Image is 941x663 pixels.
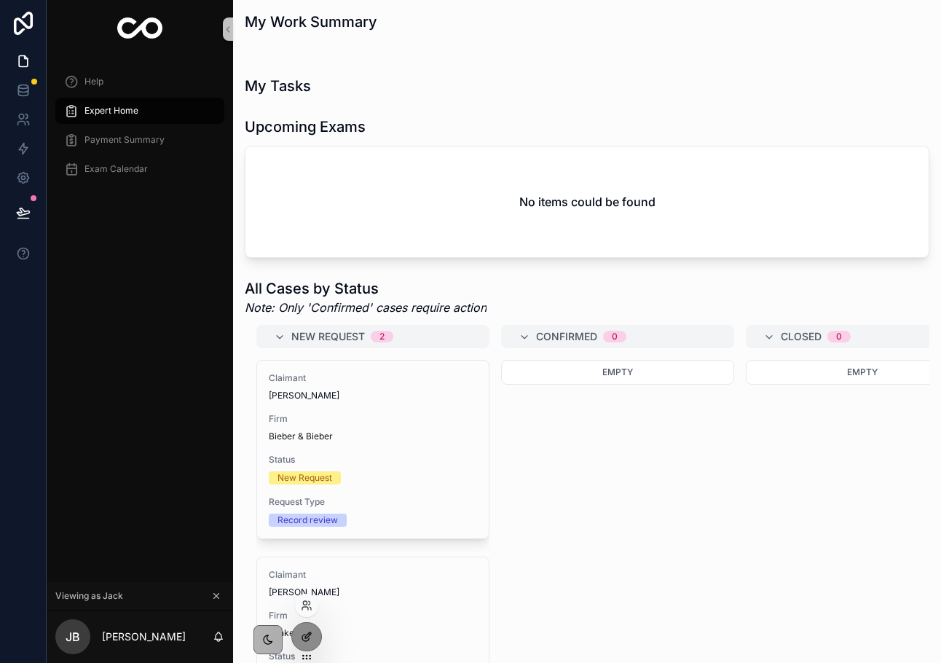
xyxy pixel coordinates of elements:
[269,586,477,598] span: [PERSON_NAME]
[379,331,385,342] div: 2
[245,76,311,96] h1: My Tasks
[291,329,365,344] span: New Request
[117,17,163,41] img: App logo
[269,372,477,384] span: Claimant
[269,431,333,442] a: Bieber & Bieber
[836,331,842,342] div: 0
[269,454,477,466] span: Status
[47,58,233,201] div: scrollable content
[536,329,597,344] span: Confirmed
[245,12,377,32] h1: My Work Summary
[269,610,477,621] span: Firm
[847,366,878,377] span: Empty
[269,569,477,581] span: Claimant
[781,329,822,344] span: Closed
[245,299,487,316] em: Note: Only 'Confirmed' cases require action
[245,117,366,137] h1: Upcoming Exams
[84,163,148,175] span: Exam Calendar
[102,629,186,644] p: [PERSON_NAME]
[269,627,304,639] a: Yankees
[55,68,224,95] a: Help
[55,156,224,182] a: Exam Calendar
[84,105,138,117] span: Expert Home
[84,134,165,146] span: Payment Summary
[66,628,80,646] span: JB
[602,366,633,377] span: Empty
[519,193,655,211] h2: No items could be found
[55,127,224,153] a: Payment Summary
[269,390,477,401] span: [PERSON_NAME]
[612,331,618,342] div: 0
[277,471,332,484] div: New Request
[269,496,477,508] span: Request Type
[256,360,489,539] a: Claimant[PERSON_NAME]FirmBieber & BieberStatusNew RequestRequest TypeRecord review
[277,514,338,527] div: Record review
[84,76,103,87] span: Help
[55,98,224,124] a: Expert Home
[245,278,487,299] h1: All Cases by Status
[269,413,477,425] span: Firm
[269,651,477,662] span: Status
[55,590,123,602] span: Viewing as Jack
